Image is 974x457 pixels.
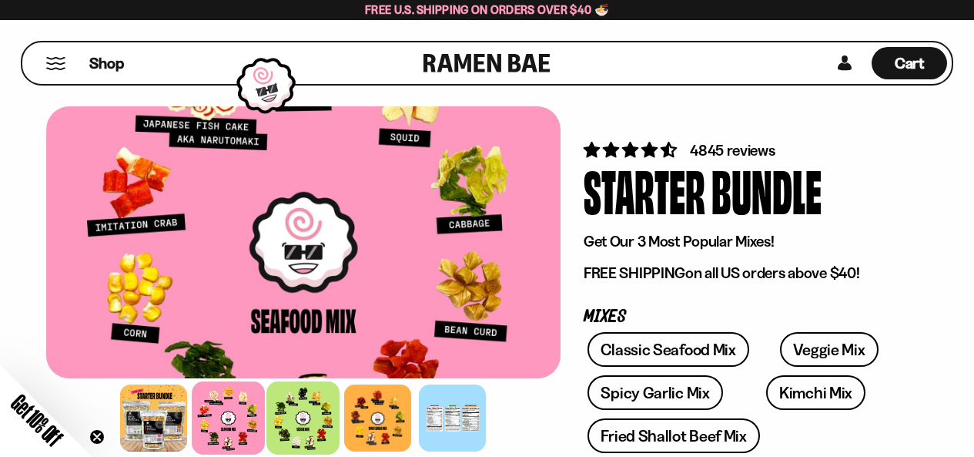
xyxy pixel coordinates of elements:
button: Close teaser [89,429,105,445]
p: Get Our 3 Most Popular Mixes! [584,232,905,251]
p: Mixes [584,310,905,324]
span: Get 10% Off [7,390,67,450]
span: Shop [89,53,124,74]
span: Free U.S. Shipping on Orders over $40 🍜 [365,2,609,17]
a: Shop [89,47,124,79]
div: Starter [584,161,705,219]
span: 4845 reviews [690,141,775,160]
span: 4.71 stars [584,140,680,160]
span: Cart [895,54,925,72]
div: Bundle [711,161,822,219]
strong: FREE SHIPPING [584,264,685,282]
a: Classic Seafood Mix [587,332,748,367]
a: Kimchi Mix [766,375,865,410]
a: Cart [872,42,947,84]
p: on all US orders above $40! [584,264,905,283]
button: Mobile Menu Trigger [45,57,66,70]
a: Spicy Garlic Mix [587,375,722,410]
a: Veggie Mix [780,332,879,367]
a: Fried Shallot Beef Mix [587,418,759,453]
